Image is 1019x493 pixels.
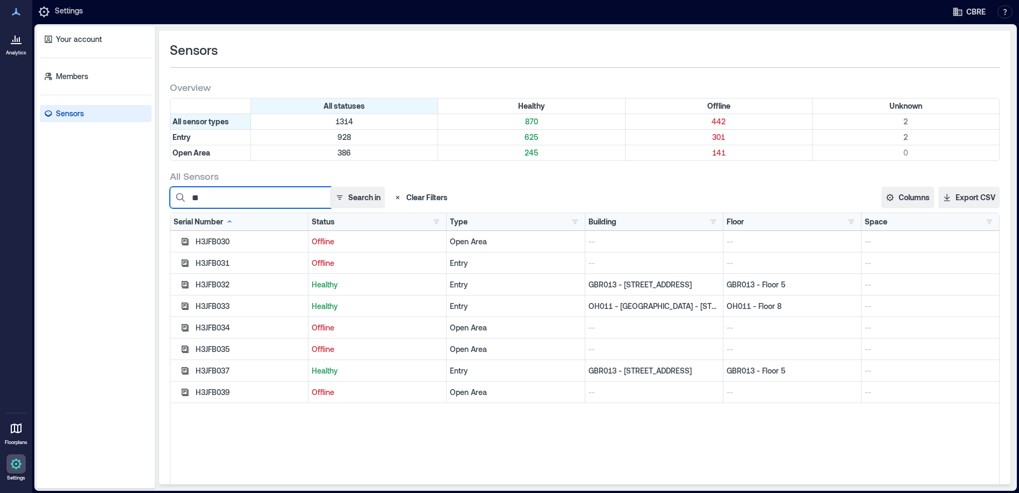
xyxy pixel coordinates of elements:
[628,147,810,158] p: 141
[450,258,581,269] div: Entry
[450,216,468,227] div: Type
[331,187,385,208] button: Search in
[589,344,720,355] p: --
[727,344,858,355] p: --
[312,301,443,312] p: Healthy
[589,301,720,312] p: OH011 - [GEOGRAPHIC_DATA] - [STREET_ADDRESS]
[450,322,581,333] div: Open Area
[440,116,622,127] p: 870
[56,34,102,45] p: Your account
[450,236,581,247] div: Open Area
[2,415,31,449] a: Floorplans
[5,439,27,446] p: Floorplans
[727,236,858,247] p: --
[813,145,999,160] div: Filter by Type: Open Area & Status: Unknown (0 sensors)
[865,301,996,312] p: --
[6,50,26,56] p: Analytics
[253,116,435,127] p: 1314
[174,216,234,227] div: Serial Number
[3,26,30,59] a: Analytics
[438,98,625,114] div: Filter by Status: Healthy
[813,98,999,114] div: Filter by Status: Unknown
[170,114,251,129] div: All sensor types
[628,132,810,143] p: 301
[815,116,997,127] p: 2
[312,236,443,247] p: Offline
[865,365,996,376] p: --
[312,365,443,376] p: Healthy
[312,387,443,398] p: Offline
[312,279,443,290] p: Healthy
[196,365,305,376] div: H3JFB037
[626,98,813,114] div: Filter by Status: Offline
[450,279,581,290] div: Entry
[938,187,1000,208] button: Export CSV
[196,258,305,269] div: H3JFB031
[170,41,218,59] span: Sensors
[312,216,335,227] div: Status
[589,322,720,333] p: --
[865,258,996,269] p: --
[40,105,152,122] a: Sensors
[450,344,581,355] div: Open Area
[589,365,720,376] p: GBR013 - [STREET_ADDRESS]
[727,279,858,290] p: GBR013 - Floor 5
[589,279,720,290] p: GBR013 - [STREET_ADDRESS]
[727,258,858,269] p: --
[865,322,996,333] p: --
[628,116,810,127] p: 442
[40,31,152,48] a: Your account
[440,147,622,158] p: 245
[196,344,305,355] div: H3JFB035
[196,236,305,247] div: H3JFB030
[589,387,720,398] p: --
[440,132,622,143] p: 625
[626,145,813,160] div: Filter by Type: Open Area & Status: Offline
[727,387,858,398] p: --
[589,216,616,227] div: Building
[170,81,211,94] span: Overview
[196,279,305,290] div: H3JFB032
[7,475,25,481] p: Settings
[251,98,438,114] div: All statuses
[589,258,720,269] p: --
[865,236,996,247] p: --
[56,71,88,82] p: Members
[56,108,84,119] p: Sensors
[450,387,581,398] div: Open Area
[813,130,999,145] div: Filter by Type: Entry & Status: Unknown
[865,216,887,227] div: Space
[450,301,581,312] div: Entry
[253,147,435,158] p: 386
[253,132,435,143] p: 928
[727,365,858,376] p: GBR013 - Floor 5
[865,387,996,398] p: --
[450,365,581,376] div: Entry
[196,322,305,333] div: H3JFB034
[170,170,219,182] span: All Sensors
[312,344,443,355] p: Offline
[626,130,813,145] div: Filter by Type: Entry & Status: Offline
[865,279,996,290] p: --
[727,301,858,312] p: OH011 - Floor 8
[170,145,251,160] div: Filter by Type: Open Area
[170,130,251,145] div: Filter by Type: Entry
[196,301,305,312] div: H3JFB033
[815,132,997,143] p: 2
[438,130,625,145] div: Filter by Type: Entry & Status: Healthy
[815,147,997,158] p: 0
[312,322,443,333] p: Offline
[589,236,720,247] p: --
[881,187,934,208] button: Columns
[196,387,305,398] div: H3JFB039
[438,145,625,160] div: Filter by Type: Open Area & Status: Healthy
[389,187,452,208] button: Clear Filters
[865,344,996,355] p: --
[727,216,744,227] div: Floor
[55,5,83,18] p: Settings
[966,6,986,17] span: CBRE
[312,258,443,269] p: Offline
[40,68,152,85] a: Members
[3,451,29,484] a: Settings
[727,322,858,333] p: --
